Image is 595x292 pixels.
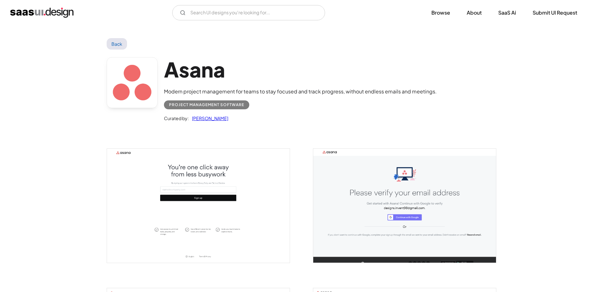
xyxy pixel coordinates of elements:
[525,6,585,20] a: Submit UI Request
[491,6,524,20] a: SaaS Ai
[172,5,325,20] input: Search UI designs you're looking for...
[459,6,489,20] a: About
[164,114,189,122] div: Curated by:
[164,57,437,82] h1: Asana
[313,149,496,263] img: 641587450ae7f2c7116f46b3_Asana%20Signup%20Screen-1.png
[107,38,127,50] a: Back
[107,149,290,263] img: 6415873f198228c967b50281_Asana%20Signup%20Screen.png
[10,8,74,18] a: home
[164,88,437,95] div: Modern project management for teams to stay focused and track progress, without endless emails an...
[424,6,458,20] a: Browse
[189,114,228,122] a: [PERSON_NAME]
[169,101,244,109] div: Project Management Software
[313,149,496,263] a: open lightbox
[172,5,325,20] form: Email Form
[107,149,290,263] a: open lightbox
